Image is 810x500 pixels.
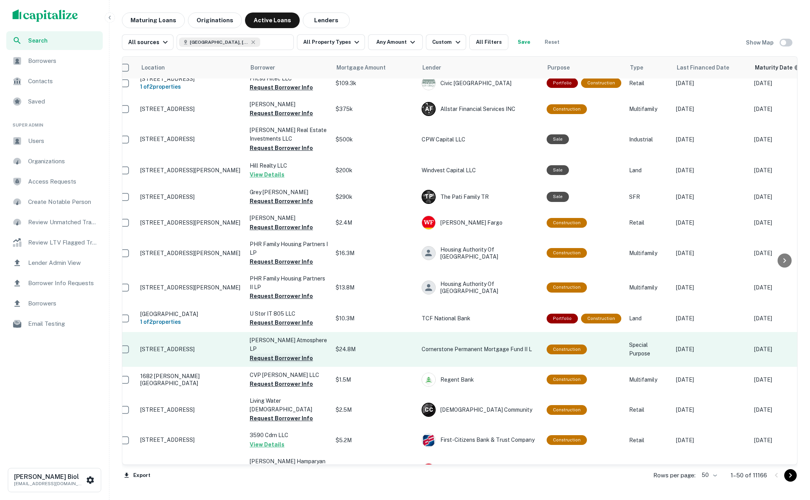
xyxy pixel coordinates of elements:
[28,299,98,308] span: Borrowers
[676,166,746,175] p: [DATE]
[140,193,242,200] p: [STREET_ADDRESS]
[547,248,587,258] div: This loan purpose was for construction
[8,468,101,492] button: [PERSON_NAME] Biol[EMAIL_ADDRESS][DOMAIN_NAME]
[336,249,414,257] p: $16.3M
[250,223,313,232] button: Request Borrower Info
[422,403,539,417] div: [DEMOGRAPHIC_DATA] Community
[6,172,103,191] a: Access Requests
[140,311,242,318] p: [GEOGRAPHIC_DATA]
[547,104,587,114] div: This loan purpose was for construction
[784,469,797,482] button: Go to next page
[140,105,242,112] p: [STREET_ADDRESS]
[629,405,668,414] p: Retail
[676,105,746,113] p: [DATE]
[547,435,587,445] div: This loan purpose was for construction
[250,291,313,301] button: Request Borrower Info
[6,233,103,252] a: Review LTV Flagged Transactions
[122,34,173,50] button: All sources
[581,314,621,323] div: This loan purpose was for construction
[250,371,328,379] p: CVP [PERSON_NAME] LLC
[250,126,328,143] p: [PERSON_NAME] Real Estate Investments LLC
[581,78,621,88] div: This loan purpose was for construction
[6,31,103,50] div: Search
[547,405,587,415] div: This loan purpose was for construction
[336,193,414,201] p: $290k
[422,345,539,354] p: Cornerstone Permanent Mortgage Fund II L
[422,434,435,447] img: picture
[422,280,539,295] div: Housing Authority Of [GEOGRAPHIC_DATA]
[630,63,653,72] span: Type
[422,135,539,144] p: CPW Capital LLC
[336,135,414,144] p: $500k
[6,92,103,111] div: Saved
[250,214,328,222] p: [PERSON_NAME]
[676,283,746,292] p: [DATE]
[122,470,152,481] button: Export
[250,379,313,389] button: Request Borrower Info
[140,406,242,413] p: [STREET_ADDRESS]
[547,78,578,88] div: This is a portfolio loan with 2 properties
[28,197,98,207] span: Create Notable Person
[6,52,103,70] a: Borrowers
[140,75,242,82] p: [STREET_ADDRESS]
[6,314,103,333] div: Email Testing
[425,193,433,201] p: T P
[629,218,668,227] p: Retail
[6,193,103,211] a: Create Notable Person
[629,375,668,384] p: Multifamily
[140,373,242,387] p: 1682 [PERSON_NAME][GEOGRAPHIC_DATA]
[432,37,462,47] div: Custom
[422,77,435,90] img: picture
[676,135,746,144] p: [DATE]
[28,258,98,268] span: Lender Admin View
[6,72,103,91] a: Contacts
[422,314,539,323] p: TCF National Bank
[140,250,242,257] p: [STREET_ADDRESS][PERSON_NAME]
[676,436,746,445] p: [DATE]
[140,136,242,143] p: [STREET_ADDRESS]
[28,97,98,106] span: Saved
[140,284,242,291] p: [STREET_ADDRESS][PERSON_NAME]
[250,431,328,439] p: 3590 Cdrn LLC
[250,188,328,196] p: Grey [PERSON_NAME]
[676,193,746,201] p: [DATE]
[250,161,328,170] p: Hill Realty LLC
[250,257,313,266] button: Request Borrower Info
[250,240,328,257] p: PHR Family Housing Partners I LP
[676,314,746,323] p: [DATE]
[332,57,418,79] th: Mortgage Amount
[336,166,414,175] p: $200k
[731,471,767,480] p: 1–50 of 11166
[425,105,433,113] p: A F
[368,34,423,50] button: Any Amount
[677,63,739,72] span: Last Financed Date
[250,63,275,72] span: Borrower
[547,314,578,323] div: This is a portfolio loan with 2 properties
[140,82,242,91] h6: 1 of 2 properties
[141,63,175,72] span: Location
[676,249,746,257] p: [DATE]
[250,170,284,179] button: View Details
[28,77,98,86] span: Contacts
[336,345,414,354] p: $24.8M
[336,63,396,72] span: Mortgage Amount
[422,433,539,447] div: First-citizens Bank & Trust Company
[14,480,84,487] p: [EMAIL_ADDRESS][DOMAIN_NAME]
[28,136,98,146] span: Users
[28,36,98,45] span: Search
[422,102,539,116] div: Allstar Financial Services INC
[6,274,103,293] div: Borrower Info Requests
[336,105,414,113] p: $375k
[547,282,587,292] div: This loan purpose was for construction
[755,63,792,72] h6: Maturity Date
[303,12,350,28] button: Lenders
[6,112,103,132] li: Super Admin
[629,249,668,257] p: Multifamily
[547,375,587,384] div: This loan purpose was for construction
[629,314,668,323] p: Land
[547,63,580,72] span: Purpose
[190,39,249,46] span: [GEOGRAPHIC_DATA], [GEOGRAPHIC_DATA], [GEOGRAPHIC_DATA]
[140,346,242,353] p: [STREET_ADDRESS]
